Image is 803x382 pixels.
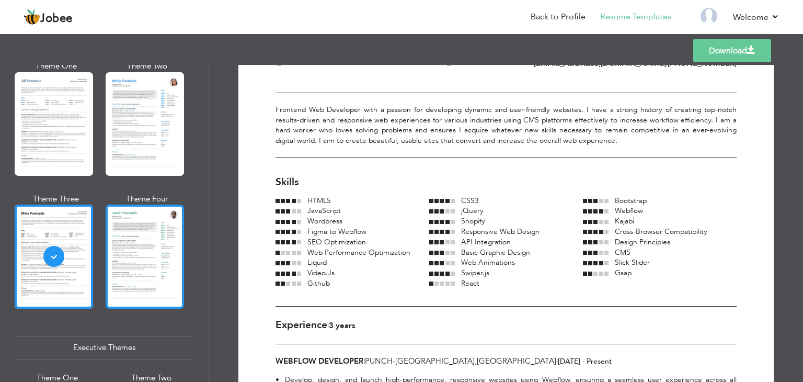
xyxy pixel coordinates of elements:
span: Responsive Web Design [461,227,540,237]
a: Welcome [733,11,779,24]
span: Github [307,278,330,288]
span: API Integration [461,237,511,247]
a: Resume Templates [600,11,671,23]
span: [GEOGRAPHIC_DATA] [477,356,556,366]
span: Shopify [461,216,485,226]
div: Theme Two [108,61,186,72]
span: Swiper.js [461,268,489,278]
span: Basic Graphic Design [461,248,530,257]
div: Theme Four [108,194,186,205]
span: Gsap [615,268,632,278]
span: | [556,356,558,366]
span: 3 Years [329,320,355,331]
div: Theme Three [17,194,95,205]
span: JavaScript [307,206,341,216]
span: Kajabi [615,216,634,226]
img: Profile Img [701,8,717,25]
span: React [461,278,479,288]
span: SEO Optimization [307,237,366,247]
span: Experience [276,318,327,332]
span: Bootstrap [615,196,647,206]
span: Slick Slider [615,257,650,267]
span: , [475,356,477,366]
span: CSS3 [461,196,479,206]
span: Video.Js [307,268,335,278]
span: Wordpress [307,216,342,226]
span: Punch [365,356,393,366]
span: CMS [615,248,630,257]
span: [GEOGRAPHIC_DATA] [395,356,475,366]
div: Frontend Web Developer with a passion for developing dynamic and user-friendly websites. I have a... [276,93,737,158]
span: Webflow Developer [276,356,363,366]
span: | [327,321,329,331]
a: Download [693,39,771,62]
span: Cross-Browser Compatibility [615,227,707,237]
span: Design Principles [615,237,670,247]
span: Web Performance Optimization [307,248,410,257]
span: [DATE] - Present [558,356,612,366]
span: | [363,356,365,366]
img: jobee.io [24,9,40,26]
span: Jobee [40,13,73,25]
a: Jobee [24,9,73,26]
span: Liquid [307,257,327,267]
div: Skills [276,175,737,189]
span: HTML5 [307,196,331,206]
div: Theme One [17,61,95,72]
span: Webflow [615,206,643,216]
div: Executive Themes [17,336,192,359]
span: Figma to Webflow [307,227,366,237]
span: Web Animations [461,257,515,267]
span: jQuery [461,206,484,216]
a: Back to Profile [531,11,586,23]
span: - [393,356,395,366]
